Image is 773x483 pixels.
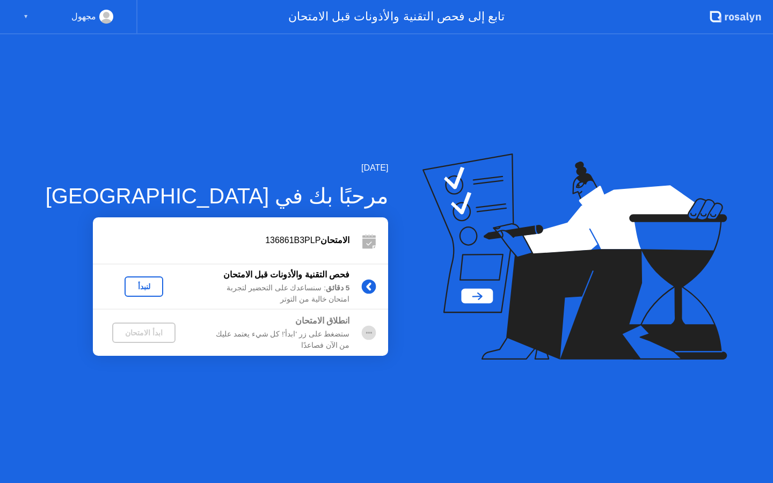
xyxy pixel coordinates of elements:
button: ابدأ الامتحان [112,323,176,343]
div: 136861B3PLP [93,234,349,247]
div: ▼ [23,10,28,24]
div: مرحبًا بك في [GEOGRAPHIC_DATA] [46,180,389,212]
div: مجهول [71,10,96,24]
button: لنبدأ [125,276,163,297]
div: : سنساعدك على التحضير لتجربة امتحان خالية من التوتر [195,283,349,305]
div: لنبدأ [129,282,159,291]
div: ابدأ الامتحان [116,328,171,337]
b: 5 دقائق [326,284,349,292]
div: ستضغط على زر 'ابدأ'! كل شيء يعتمد عليك من الآن فصاعدًا [195,329,349,351]
b: انطلاق الامتحان [295,316,349,325]
div: [DATE] [46,162,389,174]
b: فحص التقنية والأذونات قبل الامتحان [223,270,350,279]
b: الامتحان [320,236,349,245]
